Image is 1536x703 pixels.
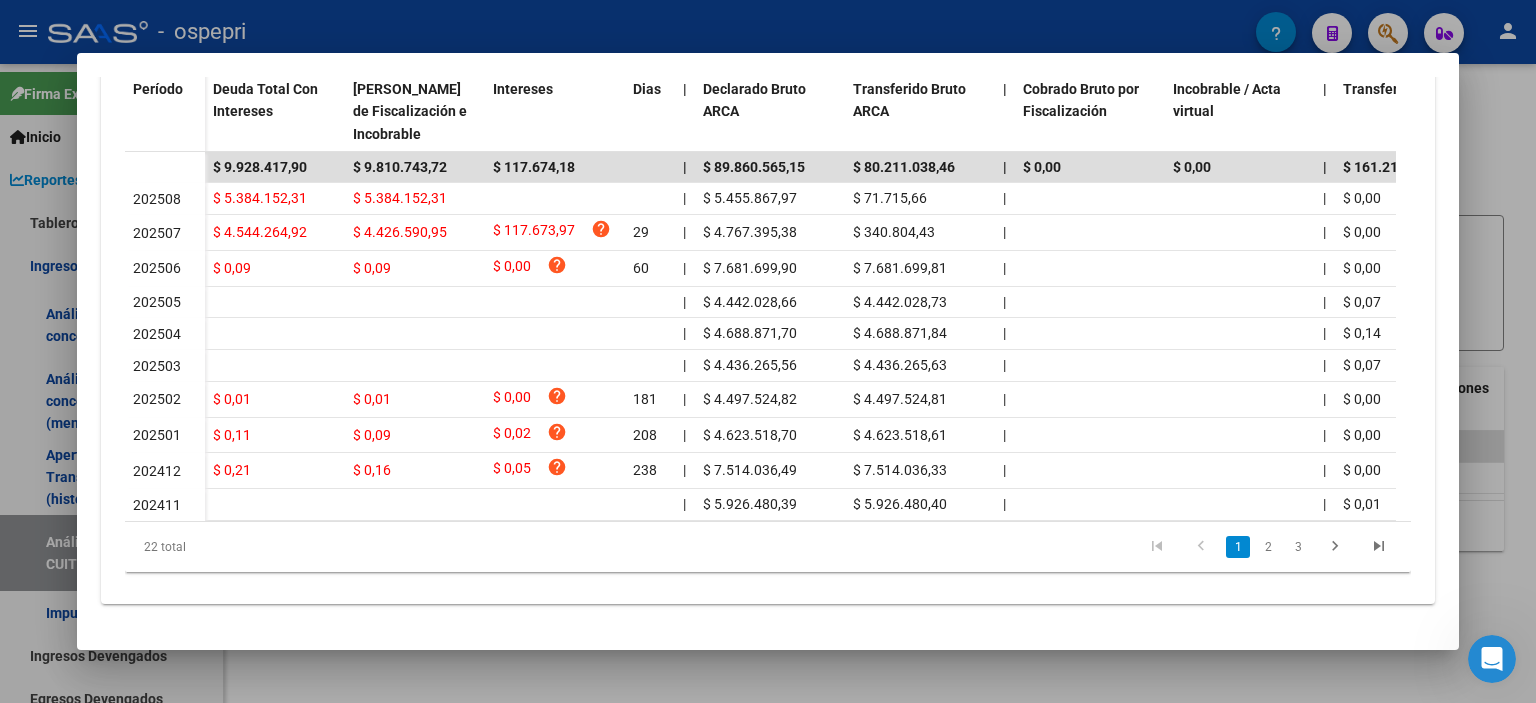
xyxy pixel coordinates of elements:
span: 202507 [133,225,181,241]
a: go to last page [1360,536,1398,558]
span: $ 161.217,03 [1343,159,1425,175]
span: | [683,224,686,240]
span: $ 4.688.871,84 [853,325,947,341]
span: $ 4.442.028,73 [853,294,947,310]
span: $ 117.673,97 [493,219,575,246]
i: help [547,255,567,275]
span: $ 5.926.480,40 [853,496,947,512]
span: | [1323,496,1326,512]
span: | [1003,190,1006,206]
span: $ 4.623.518,70 [703,427,797,443]
span: Cobrado Bruto por Fiscalización [1023,81,1139,120]
span: $ 71.715,66 [853,190,927,206]
a: go to first page [1138,536,1176,558]
span: $ 0,16 [353,462,391,478]
span: | [1003,81,1007,97]
span: 208 [633,427,657,443]
span: Declarado Bruto ARCA [703,81,806,120]
span: 202502 [133,391,181,407]
span: $ 7.514.036,49 [703,462,797,478]
span: $ 4.436.265,63 [853,357,947,373]
span: | [1323,462,1326,478]
span: $ 5.384.152,31 [213,190,307,206]
span: $ 0,02 [493,422,531,449]
span: Incobrable / Acta virtual [1173,81,1281,120]
span: | [1323,427,1326,443]
span: $ 0,00 [493,386,531,413]
span: 202501 [133,427,181,443]
a: 3 [1286,536,1310,558]
datatable-header-cell: Deuda Total Con Intereses [205,68,345,156]
span: $ 0,14 [1343,325,1381,341]
span: $ 0,11 [213,427,251,443]
datatable-header-cell: Intereses [485,68,625,156]
span: | [1003,357,1006,373]
span: | [683,496,686,512]
span: | [683,159,687,175]
span: $ 4.426.590,95 [353,224,447,240]
span: 202505 [133,294,181,310]
i: help [547,422,567,442]
span: $ 7.514.036,33 [853,462,947,478]
datatable-header-cell: Cobrado Bruto por Fiscalización [1015,68,1165,156]
span: Deuda Total Con Intereses [213,81,318,120]
datatable-header-cell: Transferido De Más [1335,68,1485,156]
span: $ 4.688.871,70 [703,325,797,341]
a: 1 [1226,536,1250,558]
span: $ 0,01 [353,391,391,407]
a: go to previous page [1182,536,1220,558]
span: $ 0,01 [213,391,251,407]
span: $ 5.384.152,31 [353,190,447,206]
span: | [683,260,686,276]
span: 29 [633,224,649,240]
span: $ 4.442.028,66 [703,294,797,310]
span: | [1003,224,1006,240]
span: 202411 [133,497,181,513]
span: Transferido Bruto ARCA [853,81,966,120]
span: | [1003,427,1006,443]
span: $ 9.810.743,72 [353,159,447,175]
span: | [1323,357,1326,373]
span: | [683,357,686,373]
span: | [683,325,686,341]
span: | [1323,224,1326,240]
datatable-header-cell: | [1315,68,1335,156]
span: $ 0,00 [1343,462,1381,478]
datatable-header-cell: Período [125,68,205,152]
span: $ 0,00 [493,255,531,282]
span: | [1323,159,1327,175]
span: $ 0,07 [1343,357,1381,373]
span: $ 117.674,18 [493,159,575,175]
span: 181 [633,391,657,407]
span: 202412 [133,463,181,479]
datatable-header-cell: Declarado Bruto ARCA [695,68,845,156]
span: $ 5.926.480,39 [703,496,797,512]
li: page 3 [1283,530,1313,564]
span: $ 80.211.038,46 [853,159,955,175]
span: $ 0,00 [1343,391,1381,407]
span: $ 5.455.867,97 [703,190,797,206]
datatable-header-cell: Dias [625,68,675,156]
span: $ 0,00 [1343,224,1381,240]
span: $ 0,00 [1173,159,1211,175]
span: $ 89.860.565,15 [703,159,805,175]
span: $ 4.544.264,92 [213,224,307,240]
span: Intereses [493,81,553,97]
span: $ 0,09 [353,427,391,443]
span: $ 0,07 [1343,294,1381,310]
span: $ 0,01 [1343,496,1381,512]
span: | [1003,294,1006,310]
i: help [547,386,567,406]
span: $ 0,00 [1343,260,1381,276]
span: | [1323,260,1326,276]
a: go to next page [1316,536,1354,558]
div: 22 total [125,522,379,572]
span: $ 0,00 [1023,159,1061,175]
span: 238 [633,462,657,478]
span: $ 340.804,43 [853,224,935,240]
li: page 1 [1223,530,1253,564]
iframe: Intercom live chat [1468,635,1516,683]
span: | [683,427,686,443]
datatable-header-cell: Deuda Bruta Neto de Fiscalización e Incobrable [345,68,485,156]
span: [PERSON_NAME] de Fiscalización e Incobrable [353,81,467,143]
